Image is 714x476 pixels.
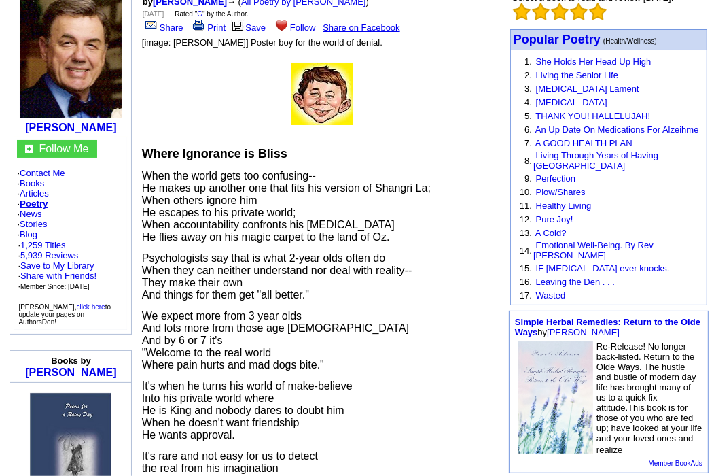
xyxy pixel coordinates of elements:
a: Popular Poetry [514,34,601,46]
font: Re-Release! No longer back-listed. Return to the Olde Ways. The hustle and bustle of modern day l... [596,341,702,455]
span: We expect more from 3 year olds And lots more from those age [DEMOGRAPHIC_DATA] And by 6 or 7 it'... [142,310,409,371]
font: 12. [520,214,532,224]
b: Books by [51,356,91,366]
a: News [20,209,42,219]
a: Simple Herbal Remedies: Return to the Olde Ways [515,317,700,337]
a: Stories [20,219,47,229]
font: (Health/Wellness) [603,37,657,45]
font: 17. [520,290,532,301]
a: A GOOD HEALTH PLAN [535,138,632,148]
font: Member Since: [DATE] [20,283,90,290]
b: Where Ignorance is Bliss [142,147,287,160]
font: 3. [524,84,532,94]
img: 16641.jpg [518,341,593,454]
a: Share with Friends! [20,271,96,281]
font: 1. [524,56,532,67]
font: 8. [524,156,532,166]
a: Blog [20,229,37,239]
font: 10. [520,187,532,197]
a: Save [230,22,266,33]
a: Member BookAds [649,460,702,467]
font: · · · [18,260,96,291]
font: 16. [520,277,532,287]
img: bigemptystars.png [551,3,569,20]
font: 15. [520,263,532,273]
img: print.gif [193,20,204,31]
a: Emotional Well-Being. By Rev [PERSON_NAME] [533,240,654,260]
span: It's when he turns his world of make-believe Into his private world where He is King and nobody d... [142,380,353,441]
a: Leaving the Den . . . [536,277,615,287]
font: by [515,317,700,337]
img: bigemptystars.png [570,3,588,20]
a: Poetry [20,199,48,209]
a: Living the Senior Life [536,70,618,80]
font: [DATE] [143,10,164,18]
img: library.gif [230,20,245,31]
img: gc.jpg [25,145,33,153]
a: Living Through Years of Having [GEOGRAPHIC_DATA] [533,150,658,171]
a: Pure Joy! [536,214,573,224]
font: 9. [524,173,532,184]
font: 5. [524,111,532,121]
font: [image: [PERSON_NAME]] Poster boy for the world of denial. [142,37,382,48]
a: Books [20,178,44,188]
font: 2. [524,70,532,80]
a: [MEDICAL_DATA] [536,97,607,107]
a: G [197,10,202,18]
img: bigemptystars.png [589,3,607,20]
span: Psychologists say that is what 2-year olds often do When they can neither understand nor deal wit... [142,252,412,301]
font: Popular Poetry [514,33,601,46]
a: Follow [273,22,316,33]
font: 4. [524,97,532,107]
a: Print [190,22,226,33]
a: Share on Facebook [323,22,399,33]
a: 1,259 Titles [20,240,66,250]
font: Rated " " by the Author. [175,10,248,18]
a: [MEDICAL_DATA] Lament [536,84,639,94]
font: 7. [524,138,532,148]
a: Share [143,22,183,33]
font: 13. [520,228,532,238]
font: · · [18,240,96,291]
img: heart.gif [276,19,287,31]
a: [PERSON_NAME] [25,122,116,133]
a: Plow/Shares [536,187,586,197]
span: When the world gets too confusing-- He makes up another one that fits his version of Shangri La; ... [142,170,431,243]
img: shim.gif [70,386,71,391]
a: THANK YOU! HALLELUJAH! [535,111,650,121]
a: She Holds Her Head Up High [536,56,651,67]
font: · · · · · · · [17,168,124,292]
a: Perfection [536,173,576,184]
a: Contact Me [20,168,65,178]
a: An Up Date On Medications For Alzeihme [535,124,699,135]
img: 368746.jpg [291,63,353,125]
font: 14. [520,245,532,256]
a: Wasted [536,290,566,301]
a: 5,939 Reviews [20,250,78,260]
font: 11. [520,201,532,211]
img: bigemptystars.png [513,3,531,20]
a: Healthy Living [536,201,592,211]
a: Articles [20,188,49,199]
a: Save to My Library [20,260,94,271]
a: click here [76,303,105,311]
a: [PERSON_NAME] [25,367,116,378]
a: Follow Me [39,143,88,154]
img: share_page.gif [145,20,157,31]
font: 6. [524,124,532,135]
a: [PERSON_NAME] [547,327,620,337]
font: [PERSON_NAME], to update your pages on AuthorsDen! [18,303,111,326]
a: A Cold? [535,228,567,238]
a: IF [MEDICAL_DATA] ever knocks. [536,263,670,273]
img: bigemptystars.png [532,3,550,20]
